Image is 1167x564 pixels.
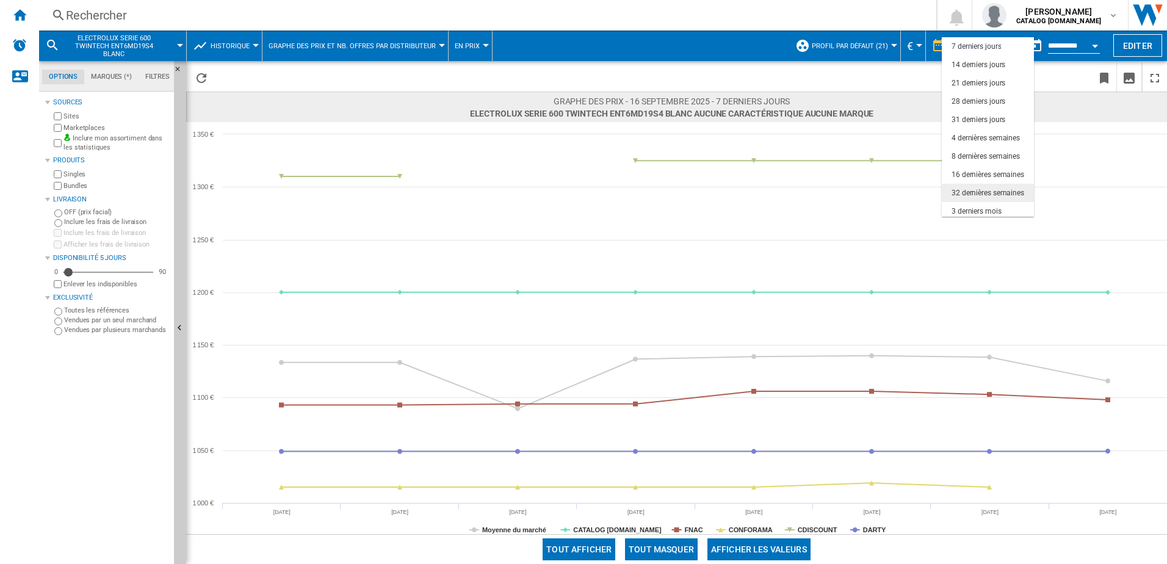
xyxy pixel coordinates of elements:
[952,115,1005,125] div: 31 derniers jours
[952,188,1024,198] div: 32 dernières semaines
[952,170,1024,180] div: 16 dernières semaines
[952,133,1020,143] div: 4 dernières semaines
[952,78,1005,89] div: 21 derniers jours
[952,96,1005,107] div: 28 derniers jours
[952,42,1001,52] div: 7 derniers jours
[952,206,1002,217] div: 3 derniers mois
[952,60,1005,70] div: 14 derniers jours
[952,151,1020,162] div: 8 dernières semaines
